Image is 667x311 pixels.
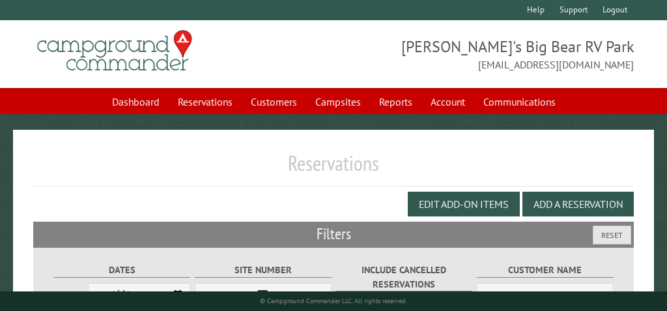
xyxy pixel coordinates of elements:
label: Customer Name [477,263,614,278]
label: Include Cancelled Reservations [335,263,472,291]
a: Reports [371,89,420,114]
span: [PERSON_NAME]'s Big Bear RV Park [EMAIL_ADDRESS][DOMAIN_NAME] [333,36,634,72]
a: Account [423,89,473,114]
a: Campsites [307,89,369,114]
button: Add a Reservation [522,192,634,216]
a: Customers [243,89,305,114]
label: From: [53,291,88,303]
a: Communications [475,89,563,114]
label: Dates [53,263,190,278]
a: Dashboard [104,89,167,114]
small: © Campground Commander LLC. All rights reserved. [260,297,407,305]
h1: Reservations [33,151,634,186]
h2: Filters [33,222,634,246]
button: Reset [593,226,631,244]
label: Site Number [195,263,332,278]
button: Edit Add-on Items [408,192,520,216]
img: Campground Commander [33,25,196,76]
a: Reservations [170,89,240,114]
